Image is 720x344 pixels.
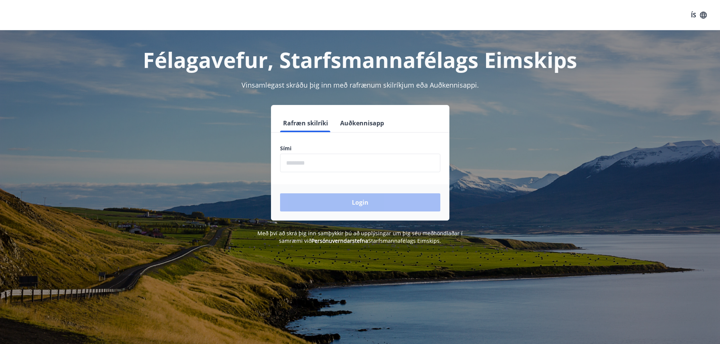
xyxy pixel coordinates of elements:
a: Persónuverndarstefna [311,237,368,244]
button: Rafræn skilríki [280,114,331,132]
span: Vinsamlegast skráðu þig inn með rafrænum skilríkjum eða Auðkennisappi. [242,80,479,89]
label: Sími [280,145,440,152]
button: ÍS [687,8,711,22]
span: Með því að skrá þig inn samþykkir þú að upplýsingar um þig séu meðhöndlaðar í samræmi við Starfsm... [257,230,463,244]
h1: Félagavefur, Starfsmannafélags Eimskips [97,45,623,74]
button: Auðkennisapp [337,114,387,132]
